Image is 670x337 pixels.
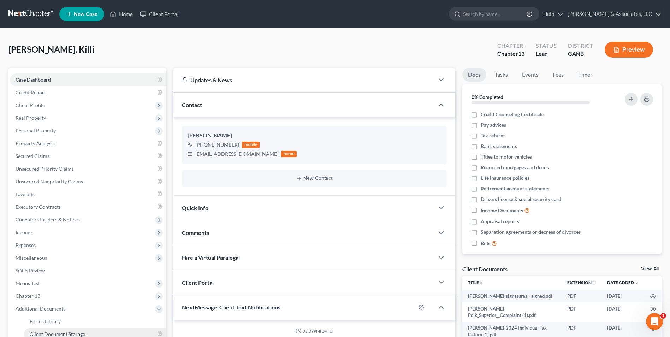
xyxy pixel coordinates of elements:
span: 13 [518,50,524,57]
i: expand_more [635,281,639,285]
span: Chapter 13 [16,293,40,299]
a: Unsecured Priority Claims [10,162,166,175]
a: Forms Library [24,315,166,328]
span: [PERSON_NAME], Killi [8,44,95,54]
span: Expenses [16,242,36,248]
span: Client Profile [16,102,45,108]
span: New Case [74,12,97,17]
span: Additional Documents [16,306,65,312]
span: Miscellaneous [16,255,47,261]
span: Life insurance policies [481,175,529,182]
span: Tax returns [481,132,505,139]
div: GANB [568,50,593,58]
span: Property Analysis [16,140,55,146]
div: Updates & News [182,76,426,84]
a: Help [540,8,563,20]
span: Personal Property [16,128,56,134]
input: Search by name... [463,7,528,20]
span: Income Documents [481,207,523,214]
button: Preview [605,42,653,58]
a: Home [106,8,136,20]
a: Docs [462,68,486,82]
span: Case Dashboard [16,77,51,83]
span: Contact [182,101,202,108]
div: Chapter [497,50,524,58]
span: Real Property [16,115,46,121]
i: unfold_more [592,281,596,285]
strong: 0% Completed [472,94,503,100]
span: Income [16,229,32,235]
span: Quick Info [182,205,208,211]
span: Unsecured Nonpriority Claims [16,178,83,184]
div: Chapter [497,42,524,50]
div: Status [536,42,557,50]
span: Appraisal reports [481,218,519,225]
div: Client Documents [462,265,508,273]
a: Credit Report [10,86,166,99]
div: [EMAIL_ADDRESS][DOMAIN_NAME] [195,150,278,158]
span: Retirement account statements [481,185,549,192]
a: Executory Contracts [10,201,166,213]
span: Bank statements [481,143,517,150]
i: unfold_more [479,281,483,285]
td: [DATE] [601,290,645,302]
span: Executory Contracts [16,204,61,210]
span: Pay advices [481,122,506,129]
span: NextMessage: Client Text Notifications [182,304,280,311]
span: Client Document Storage [30,331,85,337]
span: Hire a Virtual Paralegal [182,254,240,261]
span: Secured Claims [16,153,49,159]
a: Case Dashboard [10,73,166,86]
a: Lawsuits [10,188,166,201]
span: Comments [182,229,209,236]
div: [PHONE_NUMBER] [195,141,239,148]
span: Drivers license & social security card [481,196,561,203]
a: Fees [547,68,570,82]
a: SOFA Review [10,264,166,277]
a: Secured Claims [10,150,166,162]
div: [PERSON_NAME] [188,131,441,140]
span: Separation agreements or decrees of divorces [481,229,581,236]
td: [PERSON_NAME]-signatures - signed.pdf [462,290,562,302]
span: Titles to motor vehicles [481,153,532,160]
a: Titleunfold_more [468,280,483,285]
td: PDF [562,290,601,302]
span: Recorded mortgages and deeds [481,164,549,171]
a: Date Added expand_more [607,280,639,285]
iframe: Intercom live chat [646,313,663,330]
a: Client Portal [136,8,182,20]
span: Forms Library [30,318,61,324]
div: Lead [536,50,557,58]
a: [PERSON_NAME] & Associates, LLC [564,8,661,20]
a: Property Analysis [10,137,166,150]
span: Codebtors Insiders & Notices [16,217,80,223]
span: Credit Report [16,89,46,95]
a: Events [516,68,544,82]
span: Client Portal [182,279,214,286]
a: Extensionunfold_more [567,280,596,285]
div: home [281,151,297,157]
div: mobile [242,142,260,148]
div: 02:09PM[DATE] [182,328,447,334]
span: Bills [481,240,490,247]
span: Lawsuits [16,191,35,197]
span: Credit Counseling Certificate [481,111,544,118]
a: Unsecured Nonpriority Claims [10,175,166,188]
td: [PERSON_NAME]-Polk_Superior__Complaint (1).pdf [462,302,562,322]
span: SOFA Review [16,267,45,273]
a: Tasks [489,68,514,82]
div: District [568,42,593,50]
span: 1 [660,313,666,319]
span: Means Test [16,280,40,286]
span: Unsecured Priority Claims [16,166,74,172]
td: [DATE] [601,302,645,322]
td: PDF [562,302,601,322]
a: Timer [573,68,598,82]
button: New Contact [188,176,441,181]
a: View All [641,266,659,271]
